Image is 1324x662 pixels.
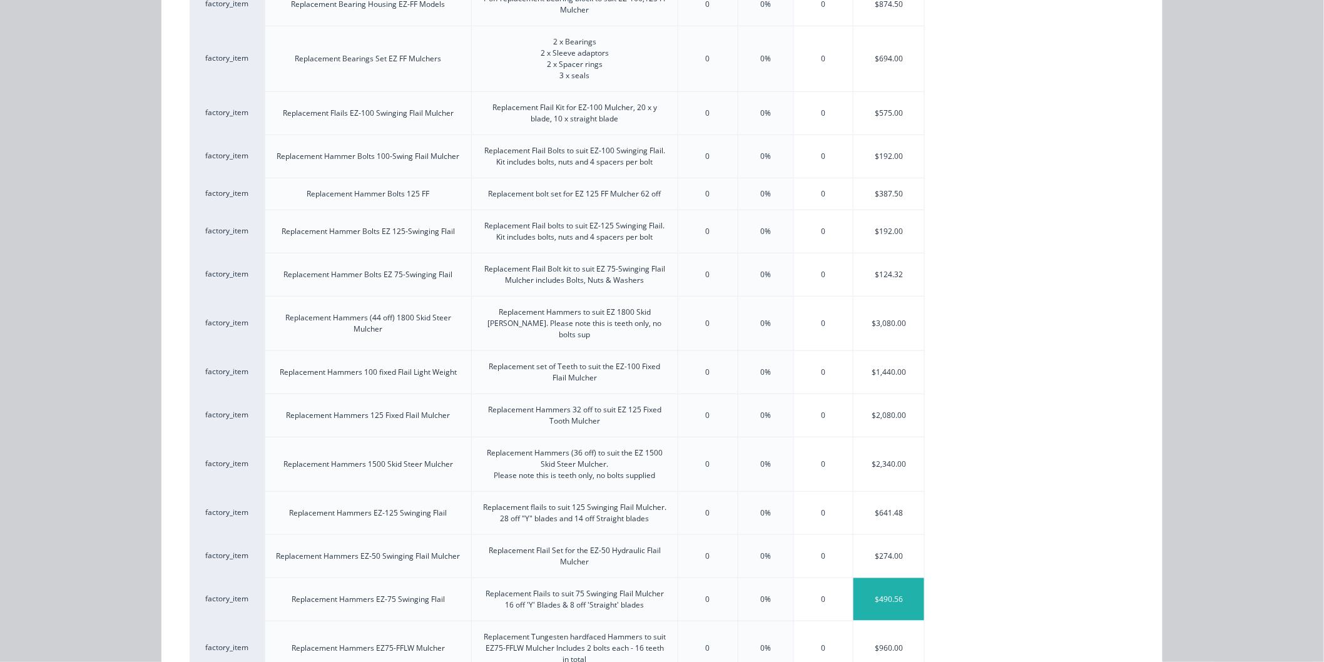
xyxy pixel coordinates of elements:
div: $274.00 [853,535,924,578]
div: Replacement Hammer Bolts EZ 75-Swinging Flail [284,269,453,280]
div: 0 [706,269,710,280]
div: 0% [760,643,771,654]
div: 2 x Bearings 2 x Sleeve adaptors 2 x Spacer rings 3 x seals [541,36,609,81]
div: factory_item [190,210,265,253]
div: 0 [706,226,710,237]
div: factory_item [190,135,265,178]
div: $1,440.00 [853,351,924,394]
div: Replacement Hammers EZ-125 Swinging Flail [290,507,447,519]
div: $2,080.00 [853,394,924,437]
div: factory_item [190,350,265,394]
div: 0 [706,594,710,605]
div: $192.00 [853,135,924,178]
div: 0% [760,108,771,119]
div: Replacement Flail Kit for EZ-100 Mulcher, 20 x y blade, 10 x straight blade [482,102,668,125]
div: 0 [706,318,710,329]
div: Replacement Hammers EZ-75 Swinging Flail [292,594,445,605]
div: factory_item [190,491,265,534]
div: Replacement Hammers 100 fixed Flail Light Weight [280,367,457,378]
div: Replacement Flail bolts to suit EZ-125 Swinging Flail. Kit includes bolts, nuts and 4 spacers per... [482,220,668,243]
div: 0 [706,151,710,162]
div: 0 [794,578,853,621]
div: Replacement Hammers (36 off) to suit the EZ 1500 Skid Steer Mulcher. Please note this is teeth on... [482,447,668,481]
div: 0 [794,92,853,135]
div: factory_item [190,394,265,437]
div: factory_item [190,178,265,210]
div: Replacement Flail Bolt kit to suit EZ 75-Swinging Flail Mulcher includes Bolts, Nuts & Washers [482,263,668,286]
div: $2,340.00 [853,437,924,491]
div: 0% [760,367,771,378]
div: Replacement Hammer Bolts 125 FF [307,188,430,200]
div: 0 [794,297,853,350]
div: factory_item [190,91,265,135]
div: 0% [760,318,771,329]
div: 0 [794,492,853,534]
div: 0% [760,459,771,470]
div: Replacement Hammers EZ75-FFLW Mulcher [292,643,445,654]
div: Replacement Bearings Set EZ FF Mulchers [295,53,442,64]
div: 0 [794,26,853,91]
div: $694.00 [853,26,924,91]
div: $124.32 [853,253,924,296]
div: Replacement flails to suit 125 Swinging Flail Mulcher. 28 off "Y" blades and 14 off Straight blades [482,502,668,524]
div: factory_item [190,26,265,91]
div: 0 [706,551,710,562]
div: 0 [706,108,710,119]
div: 0 [794,351,853,394]
div: 0 [706,53,710,64]
div: Replacement bolt set for EZ 125 FF Mulcher 62 off [489,188,661,200]
div: Replacement Hammers EZ-50 Swinging Flail Mulcher [277,551,461,562]
div: $192.00 [853,210,924,253]
div: Replacement Hammers (44 off) 1800 Skid Steer Mulcher [275,312,461,335]
div: 0 [794,437,853,491]
div: Replacement Flails to suit 75 Swinging Flail Mulcher 16 off 'Y' Blades & 8 off 'Straight' blades [482,588,668,611]
div: Replacement set of Teeth to suit the EZ-100 Fixed Flail Mulcher [482,361,668,384]
div: $641.48 [853,492,924,534]
div: Replacement Hammers to suit EZ 1800 Skid [PERSON_NAME]. Please note this is teeth only, no bolts sup [482,307,668,340]
div: Replacement Flail Bolts to suit EZ-100 Swinging Flail. Kit includes bolts, nuts and 4 spacers per... [482,145,668,168]
div: 0% [760,53,771,64]
div: Replacement Flails EZ-100 Swinging Flail Mulcher [283,108,454,119]
div: factory_item [190,437,265,491]
div: factory_item [190,296,265,350]
div: 0 [794,135,853,178]
div: 0% [760,594,771,605]
div: $3,080.00 [853,297,924,350]
div: 0 [794,253,853,296]
div: 0% [760,507,771,519]
div: 0 [706,367,710,378]
div: $575.00 [853,92,924,135]
div: 0 [794,178,853,210]
div: 0% [760,226,771,237]
div: 0 [706,410,710,421]
div: 0 [794,394,853,437]
div: 0 [794,535,853,578]
div: 0% [760,410,771,421]
div: 0 [794,210,853,253]
div: 0 [706,459,710,470]
div: 0 [706,643,710,654]
div: 0% [760,269,771,280]
div: 0% [760,188,771,200]
div: factory_item [190,253,265,296]
div: factory_item [190,578,265,621]
div: Replacement Hammer Bolts 100-Swing Flail Mulcher [277,151,460,162]
div: factory_item [190,534,265,578]
div: 0% [760,151,771,162]
div: Replacement Hammers 125 Fixed Flail Mulcher [287,410,451,421]
div: $490.56 [853,578,924,621]
div: Replacement Hammer Bolts EZ 125-Swinging Flail [282,226,455,237]
div: 0% [760,551,771,562]
div: 0 [706,507,710,519]
div: Replacement Hammers 32 off to suit EZ 125 Fixed Tooth Mulcher [482,404,668,427]
div: $387.50 [853,178,924,210]
div: 0 [706,188,710,200]
div: Replacement Hammers 1500 Skid Steer Mulcher [283,459,453,470]
div: Replacement Flail Set for the EZ-50 Hydraulic Flail Mulcher [482,545,668,568]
